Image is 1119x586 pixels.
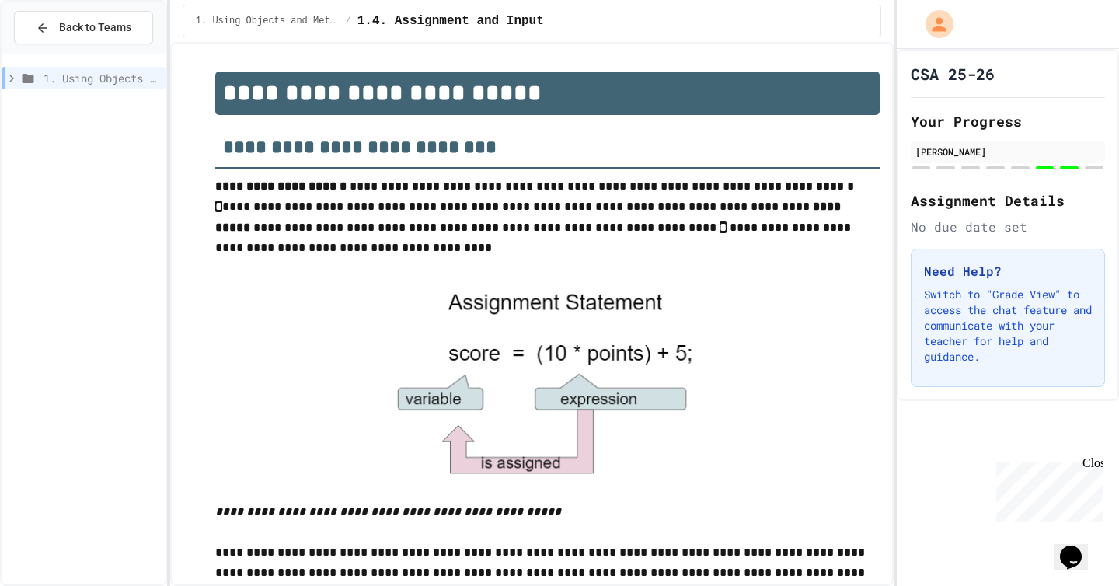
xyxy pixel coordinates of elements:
[59,19,131,36] span: Back to Teams
[911,190,1105,211] h2: Assignment Details
[915,145,1100,159] div: [PERSON_NAME]
[357,12,544,30] span: 1.4. Assignment and Input
[911,110,1105,132] h2: Your Progress
[14,11,153,44] button: Back to Teams
[924,287,1092,365] p: Switch to "Grade View" to access the chat feature and communicate with your teacher for help and ...
[924,262,1092,281] h3: Need Help?
[911,218,1105,236] div: No due date set
[990,456,1103,522] iframe: chat widget
[196,15,340,27] span: 1. Using Objects and Methods
[6,6,107,99] div: Chat with us now!Close
[909,6,957,42] div: My Account
[911,63,995,85] h1: CSA 25-26
[346,15,351,27] span: /
[1054,524,1103,570] iframe: chat widget
[44,70,159,86] span: 1. Using Objects and Methods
